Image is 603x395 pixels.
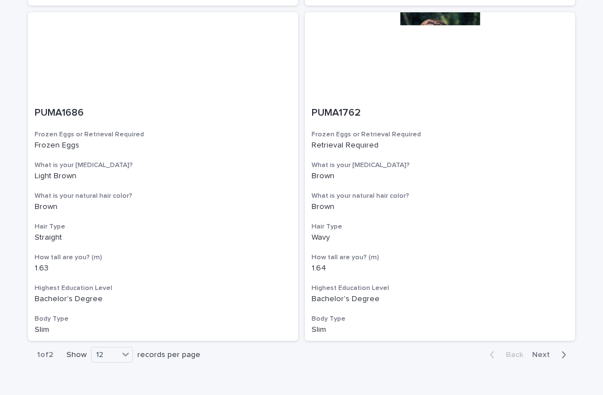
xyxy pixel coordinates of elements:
[35,284,291,293] h3: Highest Education Level
[532,351,557,359] span: Next
[35,141,291,150] p: Frozen Eggs
[528,350,575,360] button: Next
[312,315,568,323] h3: Body Type
[92,349,118,361] div: 12
[312,325,568,335] p: Slim
[312,233,568,242] p: Wavy
[35,222,291,231] h3: Hair Type
[312,107,568,120] p: PUMA1762
[35,315,291,323] h3: Body Type
[312,130,568,139] h3: Frozen Eggs or Retrieval Required
[35,202,291,212] p: Brown
[66,350,87,360] p: Show
[35,192,291,201] h3: What is your natural hair color?
[35,107,291,120] p: PUMA1686
[28,341,62,369] p: 1 of 2
[35,172,291,181] p: Light Brown
[499,351,523,359] span: Back
[312,141,568,150] p: Retrieval Required
[312,264,568,273] p: 1.64
[312,253,568,262] h3: How tall are you? (m)
[35,325,291,335] p: Slim
[481,350,528,360] button: Back
[312,294,568,304] p: Bachelor's Degree
[312,202,568,212] p: Brown
[35,253,291,262] h3: How tall are you? (m)
[35,264,291,273] p: 1.63
[312,222,568,231] h3: Hair Type
[28,12,298,341] a: PUMA1686Frozen Eggs or Retrieval RequiredFrozen EggsWhat is your [MEDICAL_DATA]?Light BrownWhat i...
[312,284,568,293] h3: Highest Education Level
[312,192,568,201] h3: What is your natural hair color?
[35,130,291,139] h3: Frozen Eggs or Retrieval Required
[35,233,291,242] p: Straight
[35,294,291,304] p: Bachelor's Degree
[137,350,200,360] p: records per page
[305,12,575,341] a: PUMA1762Frozen Eggs or Retrieval RequiredRetrieval RequiredWhat is your [MEDICAL_DATA]?BrownWhat ...
[312,172,568,181] p: Brown
[35,161,291,170] h3: What is your [MEDICAL_DATA]?
[312,161,568,170] h3: What is your [MEDICAL_DATA]?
